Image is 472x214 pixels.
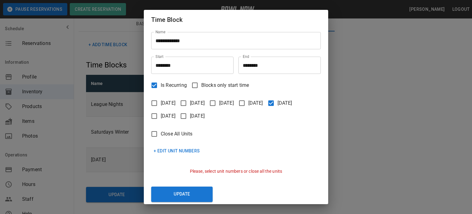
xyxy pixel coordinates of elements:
[248,99,263,107] span: [DATE]
[190,99,205,107] span: [DATE]
[151,145,203,157] button: + Edit Unit Numbers
[161,130,192,138] span: Close All Units
[161,82,187,89] span: Is Recurring
[161,112,175,120] span: [DATE]
[144,10,328,30] h2: Time Block
[161,99,175,107] span: [DATE]
[238,57,317,74] input: Choose time, selected time is 7:30 PM
[190,112,205,120] span: [DATE]
[151,187,213,202] button: Update
[151,168,321,174] p: Please, select unit numbers or close all the units
[243,54,249,59] label: End
[201,82,249,89] span: Blocks only start time
[155,54,163,59] label: Start
[219,99,234,107] span: [DATE]
[277,99,292,107] span: [DATE]
[151,57,229,74] input: Choose time, selected time is 5:00 PM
